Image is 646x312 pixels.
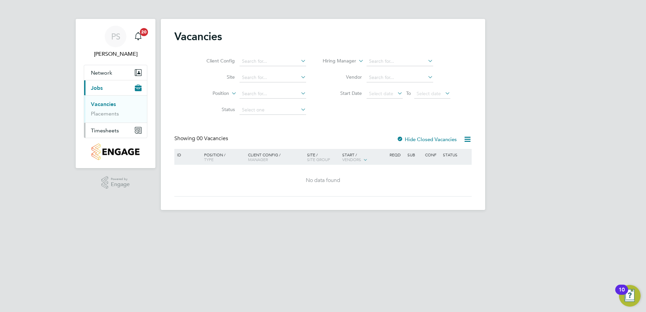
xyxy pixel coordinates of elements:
[367,73,433,82] input: Search for...
[204,157,214,162] span: Type
[84,144,147,160] a: Go to home page
[175,149,199,160] div: ID
[240,89,306,99] input: Search for...
[397,136,457,142] label: Hide Closed Vacancies
[240,73,306,82] input: Search for...
[84,80,147,95] button: Jobs
[404,89,413,98] span: To
[369,90,393,97] span: Select date
[388,149,405,160] div: Reqd
[342,157,361,162] span: Vendors
[84,65,147,80] button: Network
[423,149,441,160] div: Conf
[84,123,147,138] button: Timesheets
[199,149,246,165] div: Position /
[190,90,229,97] label: Position
[317,58,356,64] label: Hiring Manager
[307,157,330,162] span: Site Group
[197,135,228,142] span: 00 Vacancies
[92,144,139,160] img: countryside-properties-logo-retina.png
[101,176,130,189] a: Powered byEngage
[441,149,471,160] div: Status
[131,26,145,47] a: 20
[84,95,147,123] div: Jobs
[174,30,222,43] h2: Vacancies
[175,177,471,184] div: No data found
[84,50,147,58] span: Paul Stern
[91,85,103,91] span: Jobs
[91,127,119,134] span: Timesheets
[240,105,306,115] input: Select one
[367,57,433,66] input: Search for...
[111,32,120,41] span: PS
[417,90,441,97] span: Select date
[111,182,130,187] span: Engage
[323,74,362,80] label: Vendor
[406,149,423,160] div: Sub
[246,149,305,165] div: Client Config /
[240,57,306,66] input: Search for...
[91,110,119,117] a: Placements
[140,28,148,36] span: 20
[84,26,147,58] a: PS[PERSON_NAME]
[91,70,112,76] span: Network
[91,101,116,107] a: Vacancies
[619,285,641,307] button: Open Resource Center, 10 new notifications
[196,106,235,112] label: Status
[111,176,130,182] span: Powered by
[323,90,362,96] label: Start Date
[76,19,155,168] nav: Main navigation
[196,58,235,64] label: Client Config
[196,74,235,80] label: Site
[248,157,268,162] span: Manager
[305,149,341,165] div: Site /
[174,135,229,142] div: Showing
[341,149,388,166] div: Start /
[619,290,625,298] div: 10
